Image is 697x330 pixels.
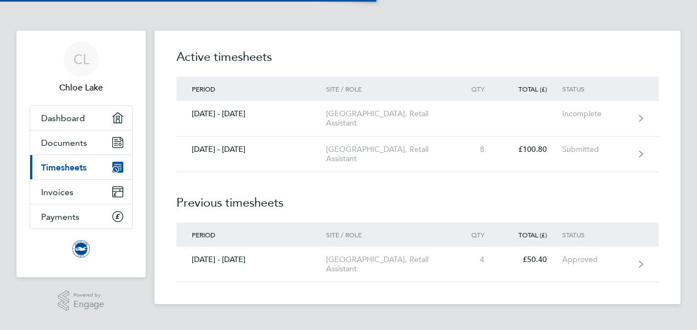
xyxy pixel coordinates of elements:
[500,231,562,238] div: Total (£)
[72,240,90,258] img: brightonandhovealbion-logo-retina.png
[41,162,87,173] span: Timesheets
[30,106,132,130] a: Dashboard
[73,291,104,300] span: Powered by
[500,145,562,154] div: £100.80
[176,109,326,118] div: [DATE] - [DATE]
[192,230,215,239] span: Period
[452,85,500,93] div: Qty
[176,247,659,282] a: [DATE] - [DATE][GEOGRAPHIC_DATA], Retail Assistant4£50.40Approved
[562,231,630,238] div: Status
[30,204,132,229] a: Payments
[176,255,326,264] div: [DATE] - [DATE]
[30,155,132,179] a: Timesheets
[30,240,133,258] a: Go to home page
[41,187,73,197] span: Invoices
[16,31,146,277] nav: Main navigation
[452,231,500,238] div: Qty
[452,255,500,264] div: 4
[326,145,452,163] div: [GEOGRAPHIC_DATA], Retail Assistant
[176,101,659,136] a: [DATE] - [DATE][GEOGRAPHIC_DATA], Retail AssistantIncomplete
[192,84,215,93] span: Period
[326,109,452,128] div: [GEOGRAPHIC_DATA], Retail Assistant
[30,42,133,94] a: CLChloe Lake
[30,130,132,155] a: Documents
[30,81,133,94] span: Chloe Lake
[176,145,326,154] div: [DATE] - [DATE]
[562,145,630,154] div: Submitted
[41,212,79,222] span: Payments
[58,291,105,311] a: Powered byEngage
[41,113,85,123] span: Dashboard
[562,85,630,93] div: Status
[73,300,104,309] span: Engage
[452,145,500,154] div: 8
[326,255,452,274] div: [GEOGRAPHIC_DATA], Retail Assistant
[176,48,659,77] h2: Active timesheets
[326,85,452,93] div: Site / Role
[562,109,630,118] div: Incomplete
[500,255,562,264] div: £50.40
[562,255,630,264] div: Approved
[30,180,132,204] a: Invoices
[176,136,659,172] a: [DATE] - [DATE][GEOGRAPHIC_DATA], Retail Assistant8£100.80Submitted
[176,172,659,223] h2: Previous timesheets
[73,52,89,66] span: CL
[326,231,452,238] div: Site / Role
[500,85,562,93] div: Total (£)
[41,138,87,148] span: Documents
